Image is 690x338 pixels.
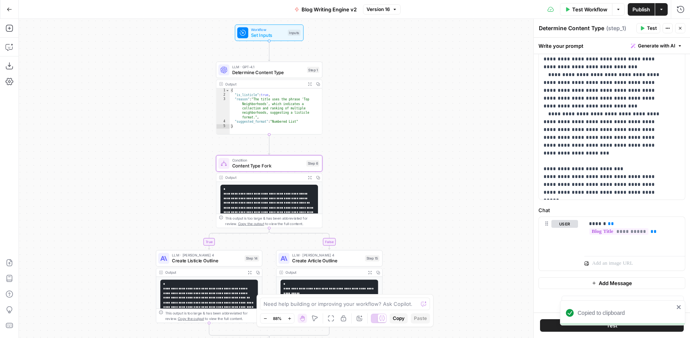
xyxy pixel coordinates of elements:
[307,67,320,73] div: Step 1
[216,93,229,97] div: 2
[414,315,427,322] span: Paste
[288,30,300,36] div: Inputs
[216,97,229,120] div: 3
[251,27,285,33] span: Workflow
[647,25,657,32] span: Test
[365,255,379,262] div: Step 15
[225,175,303,180] div: Output
[269,228,330,249] g: Edge from step_6 to step_15
[306,160,319,167] div: Step 6
[232,69,304,76] span: Determine Content Type
[607,322,618,329] span: Test
[216,62,322,134] div: LLM · GPT-4.1Determine Content TypeStep 1Output{ "is_listicle":true, "reason":"The title uses the...
[251,32,285,39] span: Set Inputs
[172,257,242,264] span: Create Listicle Outline
[539,24,604,32] textarea: Determine Content Type
[290,3,361,16] button: Blog Writing Engine v2
[225,81,303,87] div: Output
[540,319,684,332] button: Test
[606,24,626,32] span: ( step_1 )
[165,310,259,321] div: This output is too large & has been abbreviated for review. to view the full content.
[632,5,650,13] span: Publish
[636,23,660,33] button: Test
[165,270,244,275] div: Output
[216,124,229,129] div: 5
[292,253,362,258] span: LLM · [PERSON_NAME] 4
[534,38,690,54] div: Write your prompt
[393,315,405,322] span: Copy
[572,5,607,13] span: Test Workflow
[578,309,674,317] div: Copied to clipboard
[244,255,259,262] div: Step 14
[292,257,362,264] span: Create Article Outline
[367,6,390,13] span: Version 16
[302,5,357,13] span: Blog Writing Engine v2
[285,270,364,275] div: Output
[208,228,269,249] g: Edge from step_6 to step_14
[232,64,304,69] span: LLM · GPT-4.1
[273,315,282,322] span: 88%
[172,253,242,258] span: LLM · [PERSON_NAME] 4
[268,134,270,154] g: Edge from step_1 to step_6
[539,217,578,271] div: user
[628,41,685,51] button: Generate with AI
[628,3,655,16] button: Publish
[411,313,430,323] button: Paste
[560,3,612,16] button: Test Workflow
[538,206,685,214] label: Chat
[225,215,319,226] div: This output is too large & has been abbreviated for review. to view the full content.
[232,162,303,169] span: Content Type Fork
[216,24,322,41] div: WorkflowSet InputsInputs
[216,120,229,124] div: 4
[363,4,401,15] button: Version 16
[638,42,675,49] span: Generate with AI
[226,89,229,93] span: Toggle code folding, rows 1 through 5
[551,220,578,228] button: user
[268,41,270,61] g: Edge from start to step_1
[238,222,264,226] span: Copy the output
[178,316,204,321] span: Copy the output
[538,277,685,289] button: Add Message
[216,89,229,93] div: 1
[232,158,303,163] span: Condition
[676,304,682,310] button: close
[599,279,632,287] span: Add Message
[390,313,408,323] button: Copy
